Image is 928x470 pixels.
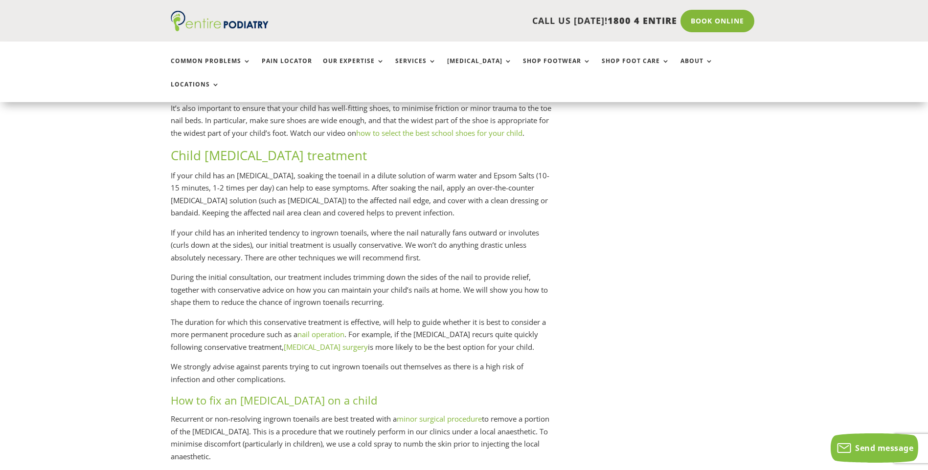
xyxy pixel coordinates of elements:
[284,342,368,352] a: [MEDICAL_DATA] surgery
[171,147,367,164] span: Child [MEDICAL_DATA] treatment
[171,81,220,102] a: Locations
[680,10,754,32] a: Book Online
[297,329,344,339] a: nail operation
[447,58,512,79] a: [MEDICAL_DATA]
[171,413,551,463] p: Recurrent or non-resolving ingrown toenails are best treated with a to remove a portion of the [M...
[397,414,482,424] a: minor surgical procedure
[171,11,269,31] img: logo (1)
[523,58,591,79] a: Shop Footwear
[171,271,551,316] p: During the initial consultation, our treatment includes trimming down the sides of the nail to pr...
[171,361,551,393] p: We strongly advise against parents trying to cut ingrown toenails out themselves as there is a hi...
[171,170,551,227] p: If your child has an [MEDICAL_DATA], soaking the toenail in a dilute solution of warm water and E...
[171,393,551,413] h3: How to fix an [MEDICAL_DATA] on a child
[395,58,436,79] a: Services
[171,102,551,147] p: It’s also important to ensure that your child has well-fitting shoes, to minimise friction or min...
[323,58,385,79] a: Our Expertise
[262,58,312,79] a: Pain Locator
[608,15,677,26] span: 1800 4 ENTIRE
[171,316,551,361] p: The duration for which this conservative treatment is effective, will help to guide whether it is...
[602,58,670,79] a: Shop Foot Care
[831,433,918,463] button: Send message
[306,15,677,27] p: CALL US [DATE]!
[356,128,522,138] a: how to select the best school shoes for your child
[855,443,913,453] span: Send message
[680,58,713,79] a: About
[171,58,251,79] a: Common Problems
[171,227,551,272] p: If your child has an inherited tendency to ingrown toenails, where the nail naturally fans outwar...
[171,23,269,33] a: Entire Podiatry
